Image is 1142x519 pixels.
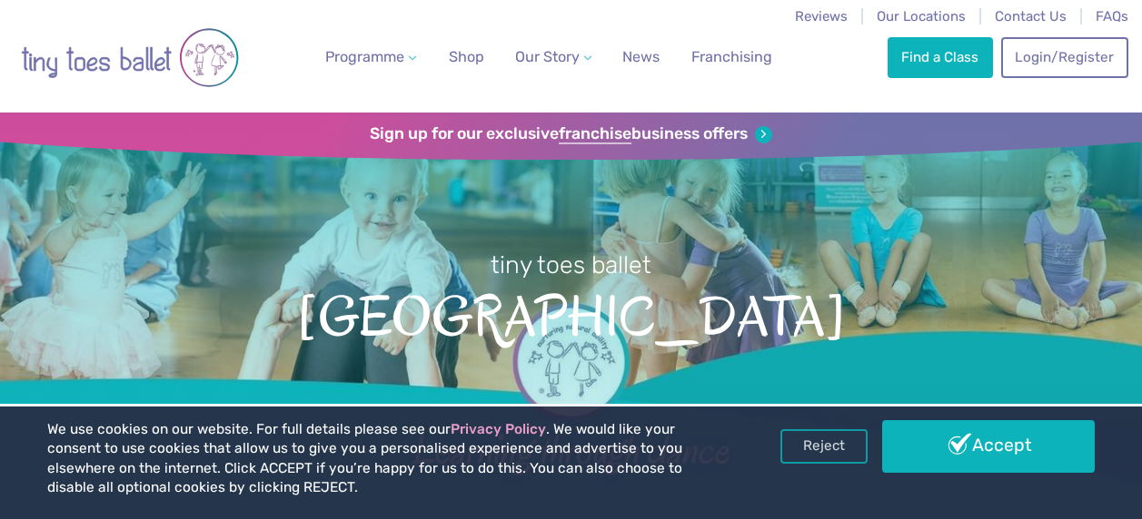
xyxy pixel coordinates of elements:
[508,39,599,75] a: Our Story
[995,8,1067,24] a: Contact Us
[622,48,660,65] span: News
[877,8,966,24] a: Our Locations
[21,12,239,103] img: tiny toes ballet
[47,420,729,498] p: We use cookies on our website. For full details please see our . We would like your consent to us...
[684,39,780,75] a: Franchising
[451,421,546,437] a: Privacy Policy
[442,39,492,75] a: Shop
[1001,37,1128,77] a: Login/Register
[318,39,423,75] a: Programme
[1096,8,1128,24] a: FAQs
[515,48,580,65] span: Our Story
[449,48,484,65] span: Shop
[691,48,772,65] span: Franchising
[491,250,651,279] small: tiny toes ballet
[888,37,993,77] a: Find a Class
[882,420,1095,473] a: Accept
[795,8,848,24] a: Reviews
[29,281,1113,348] span: [GEOGRAPHIC_DATA]
[615,39,667,75] a: News
[370,124,772,144] a: Sign up for our exclusivefranchisebusiness offers
[325,48,404,65] span: Programme
[780,429,868,464] a: Reject
[559,124,631,144] strong: franchise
